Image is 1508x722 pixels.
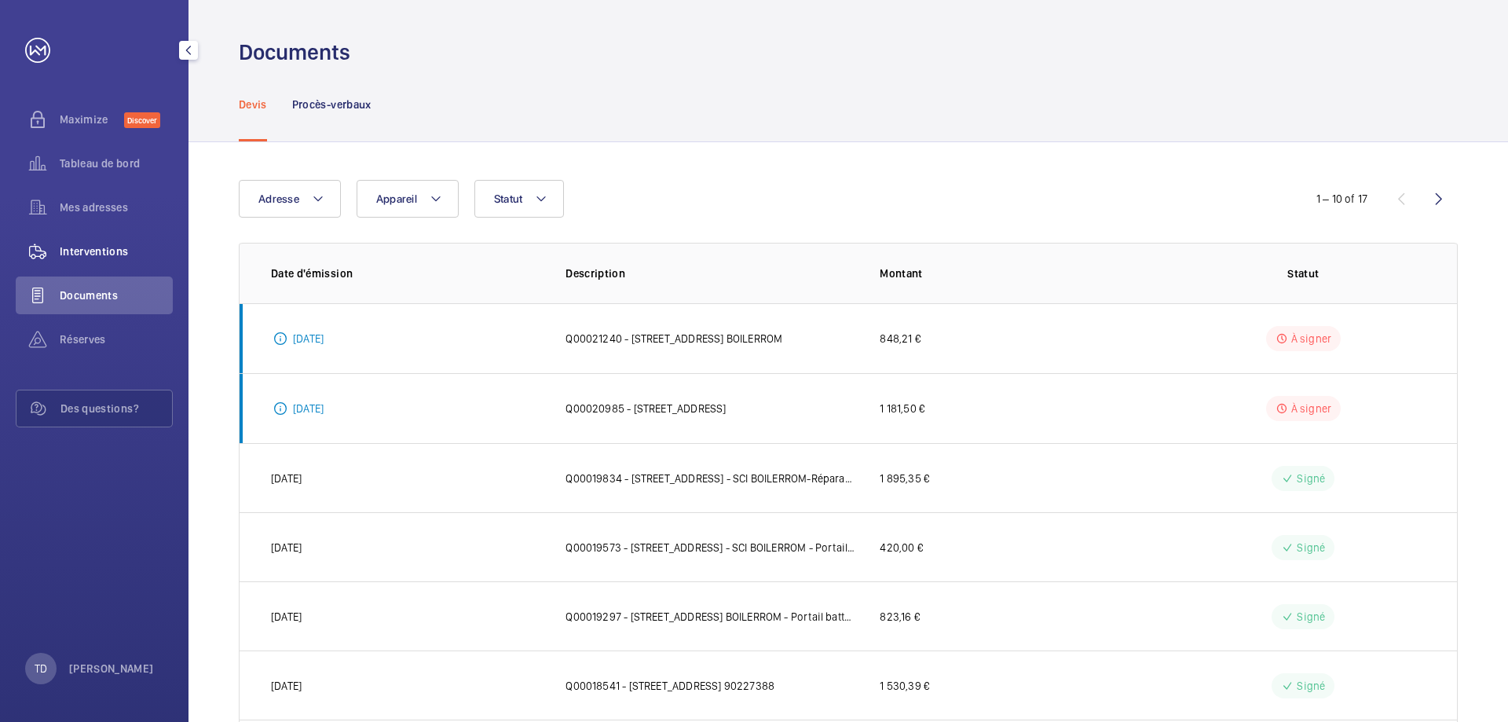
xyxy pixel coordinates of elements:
[239,97,267,112] p: Devis
[239,180,341,218] button: Adresse
[880,266,1155,281] p: Montant
[69,661,154,676] p: [PERSON_NAME]
[1297,678,1325,694] p: Signé
[271,609,302,625] p: [DATE]
[293,331,324,346] p: [DATE]
[60,112,124,127] span: Maximize
[880,609,919,625] p: 823,16 €
[1297,471,1325,486] p: Signé
[1181,266,1426,281] p: Statut
[880,540,922,555] p: 420,00 €
[60,156,173,171] span: Tableau de bord
[124,112,160,128] span: Discover
[565,401,726,416] p: Q00020985 - [STREET_ADDRESS]
[271,540,302,555] p: [DATE]
[35,661,47,676] p: TD
[880,471,929,486] p: 1 895,35 €
[258,192,299,205] span: Adresse
[60,288,173,303] span: Documents
[880,678,929,694] p: 1 530,39 €
[376,192,417,205] span: Appareil
[474,180,565,218] button: Statut
[271,678,302,694] p: [DATE]
[60,244,173,259] span: Interventions
[60,332,173,347] span: Réserves
[565,678,774,694] p: Q00018541 - [STREET_ADDRESS] 90227388
[60,401,172,416] span: Des questions?
[1297,540,1325,555] p: Signé
[293,401,324,416] p: [DATE]
[60,200,173,215] span: Mes adresses
[1297,609,1325,625] p: Signé
[1291,401,1331,416] p: À signer
[880,401,924,416] p: 1 181,50 €
[1291,331,1331,346] p: À signer
[292,97,372,112] p: Procès-verbaux
[565,471,855,486] p: Q00019834 - [STREET_ADDRESS] - SCI BOILERROM-Réparation VF asc 1 bat Nocard
[271,471,302,486] p: [DATE]
[565,540,855,555] p: Q00019573 - [STREET_ADDRESS] - SCI BOILERROM - Portail battant sortie 23978553
[880,331,920,346] p: 848,21 €
[565,266,855,281] p: Description
[565,331,782,346] p: Q00021240 - [STREET_ADDRESS] BOILERROM
[239,38,350,67] h1: Documents
[565,609,855,625] p: Q00019297 - [STREET_ADDRESS] BOILERROM - Portail battant sortie 23978553
[271,266,540,281] p: Date d'émission
[494,192,523,205] span: Statut
[1316,191,1367,207] div: 1 – 10 of 17
[357,180,459,218] button: Appareil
